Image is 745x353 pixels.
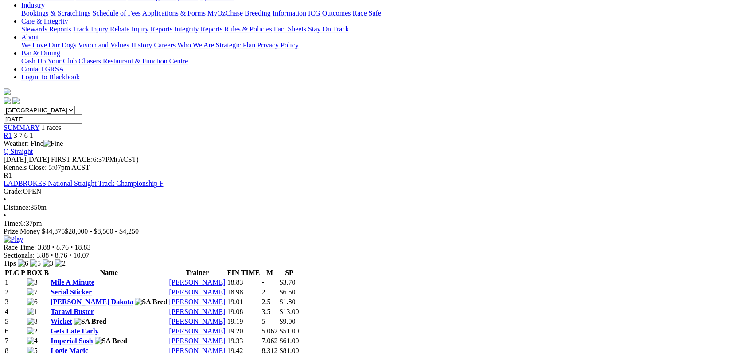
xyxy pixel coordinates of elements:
[27,327,38,335] img: 2
[21,65,64,73] a: Contact GRSA
[51,337,93,345] a: Imperial Sash
[4,114,82,124] input: Select date
[65,227,139,235] span: $28,000 - $8,500 - $4,250
[169,308,225,315] a: [PERSON_NAME]
[227,337,261,345] td: 19.33
[227,268,261,277] th: FIN TIME
[5,269,19,276] span: PLC
[51,298,133,306] a: [PERSON_NAME] Dakota
[261,298,270,306] text: 2.5
[308,9,351,17] a: ICG Outcomes
[279,298,295,306] span: $1.80
[21,33,39,41] a: About
[4,288,26,297] td: 2
[174,25,222,33] a: Integrity Reports
[27,269,43,276] span: BOX
[4,148,33,155] a: Q Straight
[4,251,35,259] span: Sectionals:
[4,317,26,326] td: 5
[4,188,741,196] div: OPEN
[207,9,243,17] a: MyOzChase
[131,41,152,49] a: History
[43,140,63,148] img: Fine
[261,337,277,345] text: 7.062
[38,243,50,251] span: 3.88
[51,156,139,163] span: 6:37PM(ACST)
[4,220,741,227] div: 6:37pm
[261,318,265,325] text: 5
[21,269,25,276] span: P
[4,188,23,195] span: Grade:
[4,204,30,211] span: Distance:
[27,298,38,306] img: 6
[216,41,255,49] a: Strategic Plan
[73,251,89,259] span: 10.07
[51,308,94,315] a: Tarawi Buster
[75,243,91,251] span: 18.83
[142,9,206,17] a: Applications & Forms
[51,156,93,163] span: FIRST RACE:
[261,308,270,315] text: 3.5
[43,259,53,267] img: 3
[51,288,92,296] a: Serial Sticker
[21,57,741,65] div: Bar & Dining
[21,41,741,49] div: About
[21,9,90,17] a: Bookings & Scratchings
[227,298,261,306] td: 19.01
[257,41,299,49] a: Privacy Policy
[27,278,38,286] img: 3
[169,278,225,286] a: [PERSON_NAME]
[169,327,225,335] a: [PERSON_NAME]
[4,235,23,243] img: Play
[169,288,225,296] a: [PERSON_NAME]
[279,337,299,345] span: $61.00
[227,307,261,316] td: 19.08
[4,156,49,163] span: [DATE]
[308,25,349,33] a: Stay On Track
[4,196,6,203] span: •
[21,73,80,81] a: Login To Blackbook
[44,269,49,276] span: B
[74,318,106,326] img: SA Bred
[261,268,278,277] th: M
[21,57,77,65] a: Cash Up Your Club
[279,278,295,286] span: $3.70
[4,259,16,267] span: Tips
[4,88,11,95] img: logo-grsa-white.png
[4,337,26,345] td: 7
[27,308,38,316] img: 1
[169,298,225,306] a: [PERSON_NAME]
[4,156,27,163] span: [DATE]
[30,259,41,267] img: 5
[169,318,225,325] a: [PERSON_NAME]
[21,9,741,17] div: Industry
[50,268,168,277] th: Name
[69,251,72,259] span: •
[12,97,20,104] img: twitter.svg
[55,259,66,267] img: 2
[135,298,167,306] img: SA Bred
[279,268,299,277] th: SP
[4,172,12,179] span: R1
[279,327,299,335] span: $51.00
[4,307,26,316] td: 4
[279,308,299,315] span: $13.00
[73,25,129,33] a: Track Injury Rebate
[261,278,264,286] text: -
[51,251,53,259] span: •
[4,132,12,139] a: R1
[92,9,140,17] a: Schedule of Fees
[4,180,163,187] a: LADBROKES National Straight Track Championship F
[245,9,306,17] a: Breeding Information
[4,140,63,147] span: Weather: Fine
[4,97,11,104] img: facebook.svg
[14,132,33,139] span: 3 7 6 1
[169,337,225,345] a: [PERSON_NAME]
[261,288,265,296] text: 2
[51,327,98,335] a: Gets Late Early
[261,327,277,335] text: 5.062
[4,227,741,235] div: Prize Money $44,875
[4,220,20,227] span: Time:
[36,251,49,259] span: 3.88
[227,288,261,297] td: 18.98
